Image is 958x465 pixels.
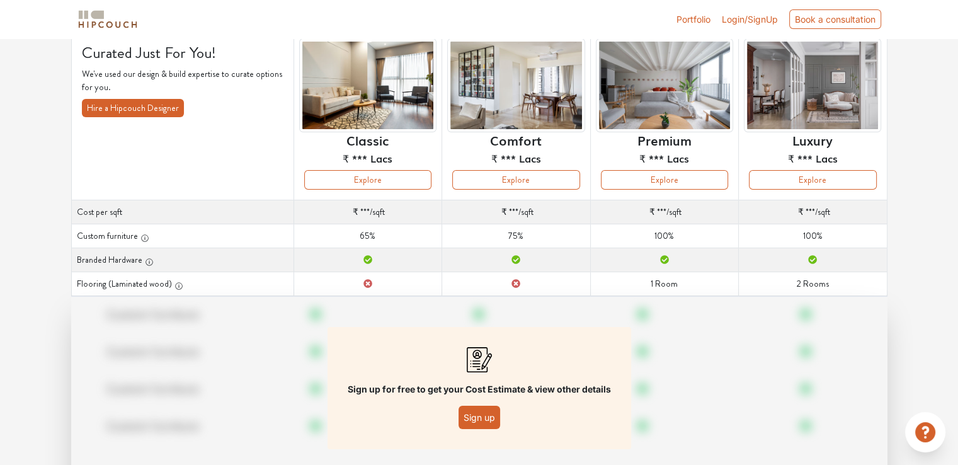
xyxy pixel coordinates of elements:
div: Book a consultation [789,9,881,29]
h6: Comfort [490,132,542,147]
img: header-preview [299,38,436,132]
button: Explore [452,170,579,190]
p: We've used our design & build expertise to curate options for you. [82,67,283,94]
img: header-preview [744,38,881,132]
button: Hire a Hipcouch Designer [82,99,184,117]
button: Explore [601,170,728,190]
h4: Curated Just For You! [82,43,283,62]
button: Sign up [459,406,500,429]
td: /sqft [442,200,590,224]
h6: Luxury [792,132,833,147]
span: Login/SignUp [722,14,778,25]
button: Explore [304,170,431,190]
td: 2 Rooms [739,272,887,296]
td: 100% [590,224,738,248]
td: 75% [442,224,590,248]
button: Explore [749,170,876,190]
td: /sqft [590,200,738,224]
th: Cost per sqft [71,200,294,224]
img: header-preview [447,38,584,132]
th: Branded Hardware [71,248,294,272]
td: /sqft [739,200,887,224]
td: 65% [294,224,442,248]
td: 1 Room [590,272,738,296]
img: header-preview [596,38,733,132]
p: Sign up for free to get your Cost Estimate & view other details [348,382,611,396]
td: 100% [739,224,887,248]
td: /sqft [294,200,442,224]
span: logo-horizontal.svg [76,5,139,33]
th: Custom furniture [71,224,294,248]
a: Portfolio [676,13,710,26]
h6: Premium [637,132,692,147]
h6: Classic [346,132,389,147]
th: Flooring (Laminated wood) [71,272,294,296]
img: logo-horizontal.svg [76,8,139,30]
